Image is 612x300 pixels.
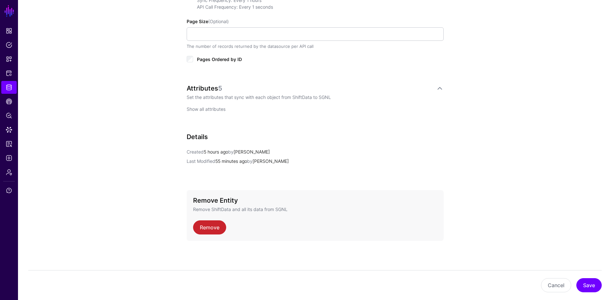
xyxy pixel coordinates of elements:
a: Remove [193,220,226,234]
a: SGNL [4,4,15,18]
a: Admin [1,166,17,179]
button: Cancel [541,278,571,292]
button: Save [576,278,602,292]
p: Set the attributes that sync with each object from ShiftData to SGNL [187,94,444,101]
label: Page Size [187,18,229,25]
a: Protected Systems [1,67,17,80]
a: Logs [1,152,17,164]
span: Admin [6,169,12,175]
span: Policy Lens [6,112,12,119]
a: Dashboard [1,24,17,37]
a: CAEP Hub [1,95,17,108]
span: 5 [218,84,222,92]
span: by [228,149,234,154]
span: Identity Data Fabric [6,84,12,91]
span: Dashboard [6,28,12,34]
a: Reports [1,137,17,150]
app-identifier: [PERSON_NAME] [247,158,289,164]
span: CAEP Hub [6,98,12,105]
div: The number of records returned by the datasource per API call [187,43,444,50]
a: Snippets [1,53,17,66]
a: Show all attributes [187,106,226,112]
span: 5 hours ago [204,149,228,154]
a: Identity Data Fabric [1,81,17,94]
span: Protected Systems [6,70,12,76]
div: Attributes [187,84,436,92]
span: Last Modified [187,158,215,164]
a: Data Lens [1,123,17,136]
span: Support [6,187,12,194]
span: Created [187,149,204,154]
span: Reports [6,141,12,147]
span: (Optional) [208,19,229,24]
span: Logs [6,155,12,161]
span: Policies [6,42,12,48]
app-identifier: [PERSON_NAME] [228,149,270,154]
a: Policy Lens [1,109,17,122]
h3: Details [187,133,444,141]
span: 55 minutes ago [215,158,247,164]
span: by [247,158,253,164]
p: Remove ShiftData and all its data from SGNL [193,206,437,213]
h3: Remove Entity [193,197,437,204]
span: Snippets [6,56,12,62]
a: Policies [1,39,17,51]
span: Pages Ordered by ID [197,57,242,62]
span: Data Lens [6,127,12,133]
